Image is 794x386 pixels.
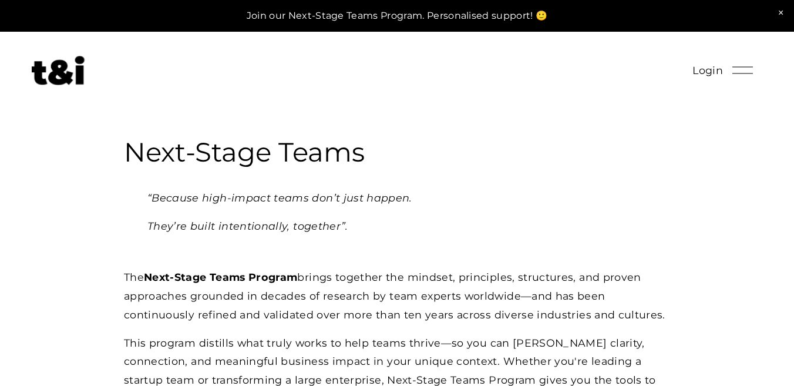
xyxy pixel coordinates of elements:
[32,56,85,85] img: Future of Work Experts
[144,271,297,283] strong: Next-Stage Teams Program
[147,192,412,204] em: “Because high-impact teams don’t just happen.
[147,220,348,232] em: They’re built intentionally, together”.
[124,135,670,170] h3: Next-Stage Teams
[692,61,723,80] a: Login
[124,268,670,324] p: The brings together the mindset, principles, structures, and proven approaches grounded in decade...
